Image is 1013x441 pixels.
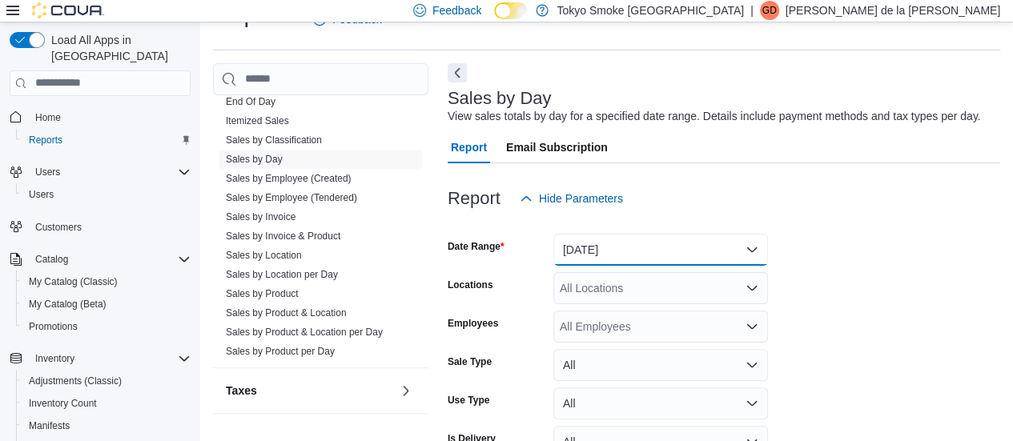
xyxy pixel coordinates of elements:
[226,115,289,126] a: Itemized Sales
[22,272,191,291] span: My Catalog (Classic)
[22,295,113,314] a: My Catalog (Beta)
[226,268,338,281] span: Sales by Location per Day
[226,383,393,399] button: Taxes
[22,130,69,150] a: Reports
[226,231,340,242] a: Sales by Invoice & Product
[16,415,197,437] button: Manifests
[226,192,357,203] a: Sales by Employee (Tendered)
[3,215,197,239] button: Customers
[226,134,322,146] span: Sales by Classification
[29,349,81,368] button: Inventory
[226,383,257,399] h3: Taxes
[22,185,191,204] span: Users
[746,320,758,333] button: Open list of options
[29,298,107,311] span: My Catalog (Beta)
[29,107,191,127] span: Home
[3,347,197,370] button: Inventory
[22,272,124,291] a: My Catalog (Classic)
[29,218,88,237] a: Customers
[29,134,62,146] span: Reports
[226,211,295,223] a: Sales by Invoice
[226,134,322,146] a: Sales by Classification
[226,307,347,319] a: Sales by Product & Location
[448,279,493,291] label: Locations
[29,108,67,127] a: Home
[226,326,383,339] span: Sales by Product & Location per Day
[29,188,54,201] span: Users
[29,320,78,333] span: Promotions
[226,230,340,243] span: Sales by Invoice & Product
[29,217,191,237] span: Customers
[448,189,500,208] h3: Report
[448,108,981,125] div: View sales totals by day for a specified date range. Details include payment methods and tax type...
[494,2,528,19] input: Dark Mode
[29,349,191,368] span: Inventory
[22,317,191,336] span: Promotions
[226,95,275,108] span: End Of Day
[29,275,118,288] span: My Catalog (Classic)
[3,248,197,271] button: Catalog
[746,282,758,295] button: Open list of options
[3,161,197,183] button: Users
[29,375,122,387] span: Adjustments (Classic)
[553,234,768,266] button: [DATE]
[226,96,275,107] a: End Of Day
[29,250,191,269] span: Catalog
[226,114,289,127] span: Itemized Sales
[16,370,197,392] button: Adjustments (Classic)
[448,317,498,330] label: Employees
[16,129,197,151] button: Reports
[22,130,191,150] span: Reports
[762,1,777,20] span: Gd
[213,92,428,367] div: Sales
[16,293,197,315] button: My Catalog (Beta)
[553,349,768,381] button: All
[448,63,467,82] button: Next
[22,394,191,413] span: Inventory Count
[226,346,335,357] a: Sales by Product per Day
[29,250,74,269] button: Catalog
[22,371,128,391] a: Adjustments (Classic)
[45,32,191,64] span: Load All Apps in [GEOGRAPHIC_DATA]
[448,89,552,108] h3: Sales by Day
[432,2,481,18] span: Feedback
[22,317,84,336] a: Promotions
[494,19,495,20] span: Dark Mode
[16,271,197,293] button: My Catalog (Classic)
[226,287,299,300] span: Sales by Product
[226,172,352,185] span: Sales by Employee (Created)
[226,154,283,165] a: Sales by Day
[3,106,197,129] button: Home
[448,240,504,253] label: Date Range
[226,173,352,184] a: Sales by Employee (Created)
[16,392,197,415] button: Inventory Count
[513,182,629,214] button: Hide Parameters
[448,394,489,407] label: Use Type
[226,250,302,261] a: Sales by Location
[29,162,66,182] button: Users
[226,269,338,280] a: Sales by Location per Day
[226,153,283,166] span: Sales by Day
[226,249,302,262] span: Sales by Location
[16,183,197,206] button: Users
[22,394,103,413] a: Inventory Count
[396,381,416,400] button: Taxes
[22,416,76,435] a: Manifests
[32,2,104,18] img: Cova
[226,191,357,204] span: Sales by Employee (Tendered)
[22,185,60,204] a: Users
[35,352,74,365] span: Inventory
[35,221,82,234] span: Customers
[553,387,768,419] button: All
[29,162,191,182] span: Users
[226,288,299,299] a: Sales by Product
[448,355,492,368] label: Sale Type
[29,397,97,410] span: Inventory Count
[22,371,191,391] span: Adjustments (Classic)
[35,111,61,124] span: Home
[29,419,70,432] span: Manifests
[16,315,197,338] button: Promotions
[539,190,623,206] span: Hide Parameters
[22,295,191,314] span: My Catalog (Beta)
